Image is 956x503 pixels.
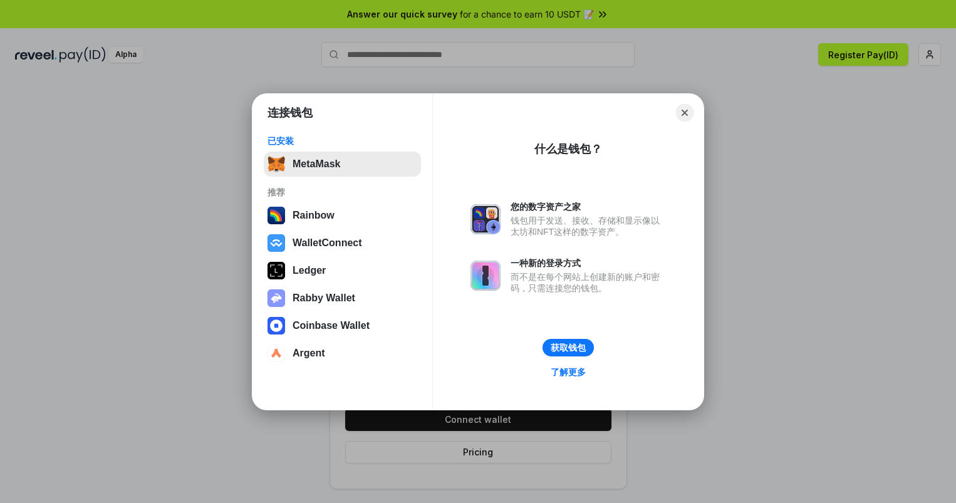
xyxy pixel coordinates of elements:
img: svg+xml,%3Csvg%20width%3D%2228%22%20height%3D%2228%22%20viewBox%3D%220%200%2028%2028%22%20fill%3D... [268,317,285,334]
img: svg+xml,%3Csvg%20xmlns%3D%22http%3A%2F%2Fwww.w3.org%2F2000%2Fsvg%22%20fill%3D%22none%22%20viewBox... [470,204,501,234]
div: 了解更多 [551,366,586,378]
a: 了解更多 [543,364,593,380]
img: svg+xml,%3Csvg%20width%3D%22120%22%20height%3D%22120%22%20viewBox%3D%220%200%20120%20120%22%20fil... [268,207,285,224]
div: WalletConnect [293,237,362,249]
div: 而不是在每个网站上创建新的账户和密码，只需连接您的钱包。 [511,271,666,294]
button: Argent [264,341,421,366]
button: Close [676,104,694,122]
button: Rabby Wallet [264,286,421,311]
div: 获取钱包 [551,342,586,353]
img: svg+xml,%3Csvg%20xmlns%3D%22http%3A%2F%2Fwww.w3.org%2F2000%2Fsvg%22%20width%3D%2228%22%20height%3... [268,262,285,279]
div: Rainbow [293,210,335,221]
img: svg+xml,%3Csvg%20xmlns%3D%22http%3A%2F%2Fwww.w3.org%2F2000%2Fsvg%22%20fill%3D%22none%22%20viewBox... [268,289,285,307]
img: svg+xml,%3Csvg%20xmlns%3D%22http%3A%2F%2Fwww.w3.org%2F2000%2Fsvg%22%20fill%3D%22none%22%20viewBox... [470,261,501,291]
h1: 连接钱包 [268,105,313,120]
div: 推荐 [268,187,417,198]
button: Rainbow [264,203,421,228]
div: Ledger [293,265,326,276]
button: 获取钱包 [543,339,594,356]
div: 钱包用于发送、接收、存储和显示像以太坊和NFT这样的数字资产。 [511,215,666,237]
div: Coinbase Wallet [293,320,370,331]
div: Argent [293,348,325,359]
img: svg+xml,%3Csvg%20width%3D%2228%22%20height%3D%2228%22%20viewBox%3D%220%200%2028%2028%22%20fill%3D... [268,345,285,362]
button: WalletConnect [264,231,421,256]
button: MetaMask [264,152,421,177]
div: 一种新的登录方式 [511,257,666,269]
div: 已安装 [268,135,417,147]
img: svg+xml,%3Csvg%20fill%3D%22none%22%20height%3D%2233%22%20viewBox%3D%220%200%2035%2033%22%20width%... [268,155,285,173]
button: Coinbase Wallet [264,313,421,338]
div: 什么是钱包？ [534,142,602,157]
div: MetaMask [293,158,340,170]
button: Ledger [264,258,421,283]
img: svg+xml,%3Csvg%20width%3D%2228%22%20height%3D%2228%22%20viewBox%3D%220%200%2028%2028%22%20fill%3D... [268,234,285,252]
div: 您的数字资产之家 [511,201,666,212]
div: Rabby Wallet [293,293,355,304]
